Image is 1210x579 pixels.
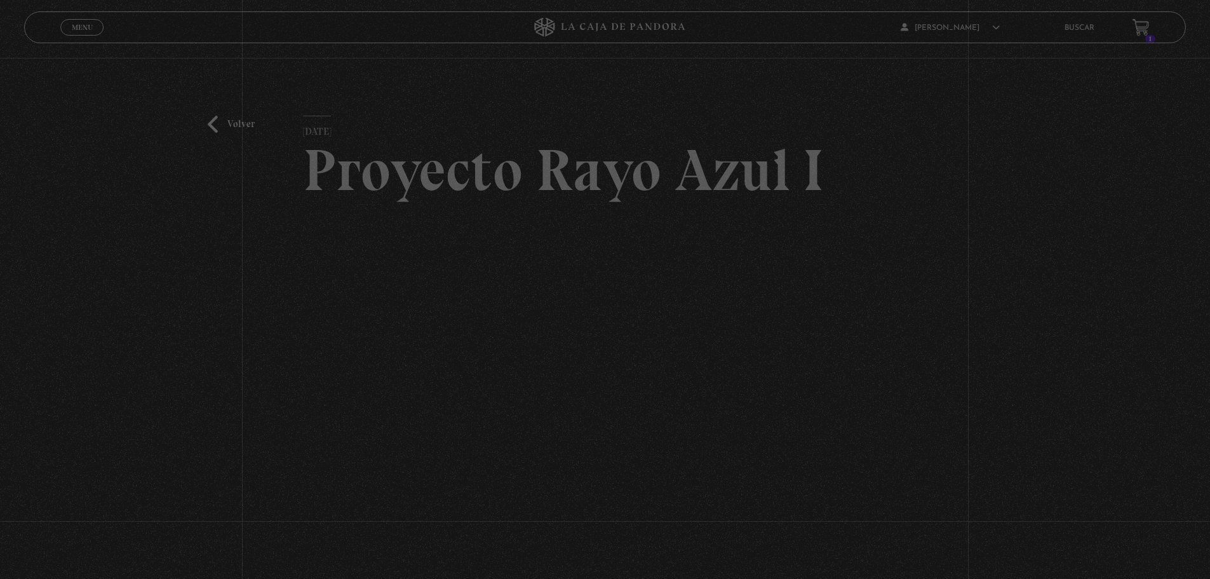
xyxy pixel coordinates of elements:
[72,24,93,31] span: Menu
[1145,35,1155,43] span: 1
[208,116,255,133] a: Volver
[1133,19,1150,36] a: 1
[303,141,907,200] h2: Proyecto Rayo Azul I
[1065,24,1094,32] a: Buscar
[901,24,1000,32] span: [PERSON_NAME]
[67,34,97,43] span: Cerrar
[303,116,331,141] p: [DATE]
